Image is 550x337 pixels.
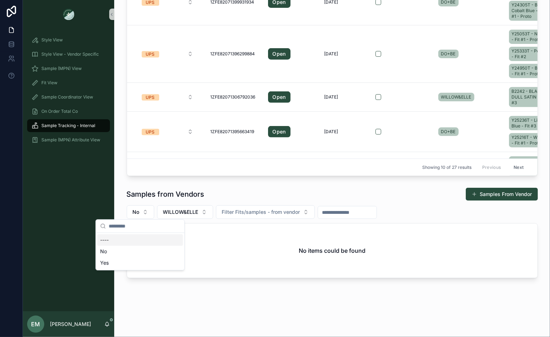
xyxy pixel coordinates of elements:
button: Select Button [136,125,199,138]
a: Open [268,91,291,103]
a: Select Button [136,90,199,104]
a: 1ZFE82071306792036 [208,91,259,103]
a: Style View [27,34,110,46]
span: WILLOW&ELLE [163,208,198,216]
button: Select Button [157,205,213,219]
button: Select Button [216,205,315,219]
a: DO+BE [438,50,459,58]
span: Style View [41,37,63,43]
p: [PERSON_NAME] [50,321,91,328]
a: Sample Coordinator View [27,91,110,104]
button: Samples From Vendor [466,188,538,201]
span: 1ZFE82071306792036 [211,94,256,100]
div: ---- [97,234,183,246]
div: Yes [97,257,183,268]
span: Y25236T - Light Blue - Fit #3 [512,117,548,129]
span: Filter Fits/samples - from vendor [222,208,300,216]
span: Sample (MPN) Attribute View [41,137,100,143]
span: Fit View [41,80,57,86]
div: scrollable content [23,29,114,156]
div: UPS [146,129,155,135]
a: Open [268,48,313,60]
span: [DATE] [324,51,338,57]
span: No [133,208,140,216]
span: EM [31,320,40,328]
a: [DATE] [322,126,367,137]
a: [DATE] [322,91,367,103]
span: DO+BE [441,129,456,135]
button: Next [509,162,529,173]
span: Y24305T - Bright Cobalt Blue - Fit #1 - Proto [512,2,548,19]
a: WILLOW&ELLE [438,91,504,103]
h2: No items could be found [299,246,365,255]
a: Fit View [27,76,110,89]
a: Sample (MPN) View [27,62,110,75]
button: Select Button [136,47,199,60]
a: Open [268,48,291,60]
span: Sample Coordinator View [41,94,93,100]
span: Y25333T - Pesto - Fit #2 [512,48,548,60]
span: Showing 10 of 27 results [422,165,471,170]
span: 1ZFE82071396299884 [211,51,255,57]
h1: Samples from Vendors [127,189,205,199]
a: Sample (MPN) Attribute View [27,134,110,146]
span: DO+BE [441,51,456,57]
a: [DATE] [322,48,367,60]
span: [DATE] [324,94,338,100]
span: 1ZFE82071395663419 [211,129,254,135]
a: WILLOW&ELLE [438,93,474,101]
div: UPS [146,51,155,57]
a: Select Button [136,47,199,61]
div: No [97,246,183,257]
span: Sample (MPN) View [41,66,82,71]
a: Sample Tracking - Internal [27,119,110,132]
span: B2242 - BLACK DULL SATIN - Fit #3 [512,89,548,106]
button: Select Button [127,205,154,219]
a: On Order Total Co [27,105,110,118]
button: Select Button [136,91,199,104]
span: On Order Total Co [41,109,78,114]
a: DO+BE [438,48,504,60]
a: Open [268,126,291,137]
a: Open [268,91,313,103]
a: 1ZFE82071395663419 [208,126,259,137]
img: App logo [63,9,74,20]
span: Y24950T - Black - Fit #1 - Proto [512,65,548,77]
span: Sample Tracking - Internal [41,123,95,129]
span: B2238 - CHARCOAL SEQUIN - Fit #2 [512,158,548,175]
a: Open [268,126,313,137]
a: 1ZFE82071396299884 [208,48,259,60]
a: DO+BE [438,127,459,136]
span: Y25053T - Navy - Fit #1 - Proto [512,31,548,42]
span: WILLOW&ELLE [441,94,471,100]
a: Style View - Vendor Specific [27,48,110,61]
span: [DATE] [324,129,338,135]
div: UPS [146,94,155,101]
span: Y25216T - White - Fit #1 - Proto [512,135,548,146]
span: Style View - Vendor Specific [41,51,99,57]
a: DO+BE [438,126,504,137]
div: Suggestions [96,233,185,270]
